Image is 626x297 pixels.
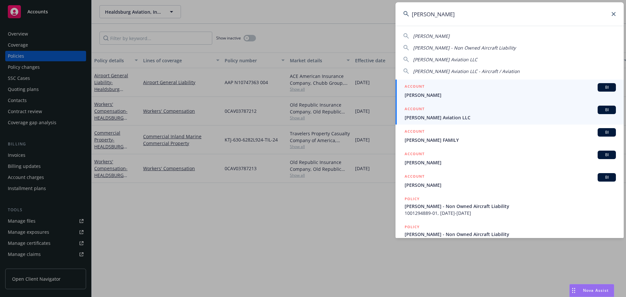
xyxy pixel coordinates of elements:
a: ACCOUNTBI[PERSON_NAME] FAMILY [395,125,624,147]
a: ACCOUNTBI[PERSON_NAME] [395,170,624,192]
a: ACCOUNTBI[PERSON_NAME] [395,147,624,170]
span: BI [600,152,613,158]
a: POLICY[PERSON_NAME] - Non Owned Aircraft Liability1001294889-01, [DATE]-[DATE] [395,192,624,220]
span: [PERSON_NAME] [405,92,616,98]
span: Nova Assist [583,288,609,293]
div: Drag to move [570,284,578,297]
span: [PERSON_NAME] [405,182,616,188]
input: Search... [395,2,624,26]
span: [PERSON_NAME] - Non Owned Aircraft Liability [413,45,516,51]
h5: ACCOUNT [405,173,425,181]
span: [PERSON_NAME] Aviation LLC - Aircraft / Aviation [413,68,520,74]
span: 1001294889-01, [DATE]-[DATE] [405,210,616,216]
button: Nova Assist [569,284,614,297]
h5: ACCOUNT [405,128,425,136]
span: BI [600,174,613,180]
h5: ACCOUNT [405,83,425,91]
h5: ACCOUNT [405,151,425,158]
span: [PERSON_NAME] [413,33,450,39]
span: [PERSON_NAME] - Non Owned Aircraft Liability [405,231,616,238]
h5: POLICY [405,196,420,202]
span: [PERSON_NAME] Aviation LLC [405,114,616,121]
span: 1000261502-07, [DATE]-[DATE] [405,238,616,245]
span: BI [600,107,613,113]
a: ACCOUNTBI[PERSON_NAME] [395,80,624,102]
h5: POLICY [405,224,420,230]
h5: ACCOUNT [405,106,425,113]
span: [PERSON_NAME] [405,159,616,166]
span: [PERSON_NAME] - Non Owned Aircraft Liability [405,203,616,210]
span: [PERSON_NAME] Aviation LLC [413,56,477,63]
span: BI [600,84,613,90]
span: [PERSON_NAME] FAMILY [405,137,616,143]
a: POLICY[PERSON_NAME] - Non Owned Aircraft Liability1000261502-07, [DATE]-[DATE] [395,220,624,248]
a: ACCOUNTBI[PERSON_NAME] Aviation LLC [395,102,624,125]
span: BI [600,129,613,135]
